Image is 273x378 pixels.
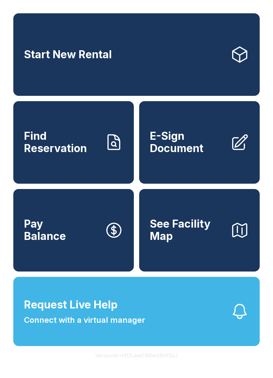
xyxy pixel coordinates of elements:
a: Start New Rental [13,13,260,96]
span: Connect with a virtual manager [24,314,145,326]
button: See Facility Map [139,189,260,272]
span: Start New Rental [24,49,112,61]
a: Find Reservation [13,101,134,184]
span: E-Sign Document [150,130,225,154]
button: VersionkrrefDLawElMlwz8nfSsJ [90,346,183,365]
span: See Facility Map [150,218,225,242]
span: Request Live Help [24,297,118,313]
a: E-Sign Document [139,101,260,184]
span: Find Reservation [24,130,99,154]
button: PayBalance [13,189,134,272]
span: Pay Balance [24,218,66,242]
button: Request Live HelpConnect with a virtual manager [13,277,260,346]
